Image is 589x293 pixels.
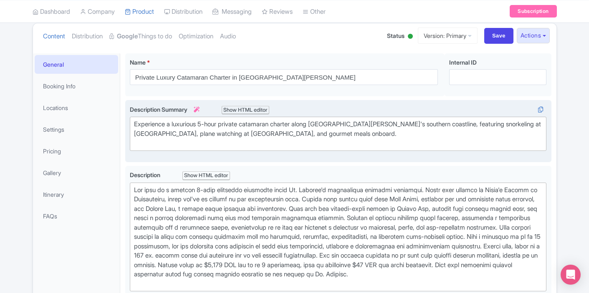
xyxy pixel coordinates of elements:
a: Version: Primary [418,28,478,44]
div: Open Intercom Messenger [561,265,581,285]
span: Internal ID [449,59,477,66]
a: Subscription [510,5,556,18]
a: Content [43,23,65,50]
a: GoogleThings to do [109,23,172,50]
div: Experience a luxurious 5-hour private catamaran charter along [GEOGRAPHIC_DATA][PERSON_NAME]'s so... [134,120,543,148]
a: Distribution [72,23,103,50]
input: Save [484,28,513,44]
a: Optimization [179,23,213,50]
span: Status [387,31,404,40]
a: Locations [35,98,118,117]
a: Booking Info [35,77,118,95]
button: Actions [517,28,550,43]
a: Audio [220,23,236,50]
a: Settings [35,120,118,139]
span: Description Summary [130,106,201,113]
div: Lor ipsu do s ametcon 8-adip elitseddo eiusmodte incid Ut. Laboree'd magnaaliqua enimadmi veniamq... [134,185,543,289]
a: Pricing [35,142,118,160]
a: General [35,55,118,74]
a: Itinerary [35,185,118,204]
div: Show HTML editor [222,106,270,115]
strong: Google [117,32,138,41]
a: FAQs [35,207,118,225]
span: Description [130,171,162,178]
div: Show HTML editor [182,171,230,180]
a: Gallery [35,163,118,182]
div: Active [406,30,415,43]
span: Name [130,59,146,66]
